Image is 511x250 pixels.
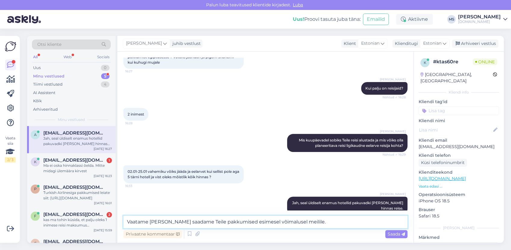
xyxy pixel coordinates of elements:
div: [DOMAIN_NAME] [458,19,501,24]
div: MS [447,15,456,24]
div: Uus [33,65,41,71]
div: [DATE] 16:01 [94,201,112,205]
span: frankosula@gmail.com [43,212,106,217]
div: Arhiveeri vestlus [452,40,498,48]
p: Safari 18.5 [419,213,499,219]
span: 2 inimest [128,112,144,116]
div: AI Assistent [33,90,55,96]
div: 4 [101,81,110,87]
p: Kliendi nimi [419,118,499,124]
span: [PERSON_NAME] [380,129,406,134]
div: juhib vestlust [170,40,201,47]
div: 2 / 3 [5,157,16,163]
p: Vaata edasi ... [419,184,499,189]
div: All [32,53,39,61]
div: 2 [107,212,112,217]
span: 16:28 [125,121,148,125]
a: [URL][DOMAIN_NAME] [419,176,466,181]
span: Estonian [361,40,379,47]
div: [DATE] 16:27 [94,147,112,151]
span: p [34,187,37,191]
span: Online [473,59,497,65]
span: Estonian [423,40,441,47]
p: Märkmed [419,234,499,241]
div: Kõik [33,98,42,104]
input: Lisa nimi [419,127,492,133]
div: Jah, seal üldiselt enamus hotellid pakuvadki [PERSON_NAME] hinnas reise. [43,136,112,147]
span: Luba [291,2,305,8]
a: [PERSON_NAME][DOMAIN_NAME] [458,14,507,24]
span: a [34,132,37,137]
span: k [424,60,426,65]
div: 5 [101,73,110,79]
div: # ktas60re [433,58,473,65]
span: s [34,241,36,245]
p: Kliendi email [419,137,499,144]
span: Kui palju on reisijaid? [365,86,403,90]
div: Web [62,53,73,61]
div: [DATE] 16:23 [94,174,112,178]
span: svetlanik08@mail.ru [43,239,106,244]
img: Askly Logo [5,41,16,52]
span: Minu vestlused [58,117,85,122]
span: 16:27 [125,69,148,74]
p: Kliendi tag'id [419,99,499,105]
div: Privaatne kommentaar [123,230,182,238]
div: Minu vestlused [33,73,64,79]
div: Vaata siia [5,135,16,163]
span: Mis kuupäevadel sobiks Teile reisi alustada ja mis võiks olla planeeritava reisi ligikaudne eelar... [299,138,404,148]
p: Brauser [419,207,499,213]
div: Klienditugi [392,40,418,47]
span: Jah, seal üldiselt enamus hotellid pakuvadki [PERSON_NAME] hinnas reise. [292,201,404,210]
div: kas ma tohin küsida, et palju oleks 1 inimese reisi maksumus eelnimetatud hotelli? [43,217,112,228]
div: [PERSON_NAME] [419,225,499,231]
div: Socials [96,53,111,61]
textarea: Vaatame [PERSON_NAME] saadame Teile pakkumised esimesel võimalusel meilile [123,216,407,228]
div: 0 [101,65,110,71]
div: Proovi tasuta juba täna: [293,16,361,23]
span: piretkreis@gmail.com [43,185,106,190]
p: Klienditeekond [419,169,499,176]
span: [PERSON_NAME] [126,40,162,47]
span: Otsi kliente [37,41,61,48]
input: Lisa tag [419,106,499,115]
span: f [34,214,36,218]
div: [PERSON_NAME] [458,14,501,19]
div: [GEOGRAPHIC_DATA], [GEOGRAPHIC_DATA] [420,71,493,84]
p: iPhone OS 18.5 [419,198,499,204]
span: Nähtud ✓ 16:28 [382,95,406,100]
div: Klient [341,40,356,47]
div: Aktiivne [396,14,433,25]
div: Tiimi vestlused [33,81,63,87]
span: kasparkookmaa@gmail.com [43,157,106,163]
div: [DATE] 15:59 [94,228,112,233]
div: Turkish Airlinesiga pakkumised leiate siit: [URL][DOMAIN_NAME] [43,190,112,201]
div: Ma ei oska hinnaklassi õelda. Mitte midagi ülemäära kirvest [43,163,112,174]
div: Kliendi info [419,90,499,95]
div: 1 [107,158,112,163]
p: Operatsioonisüsteem [419,191,499,198]
span: [PERSON_NAME] [380,192,406,196]
span: 02.01-25.01 vahemiku võiks jääda ja eelarvet kui sellist pole aga 5 tärni hotell ja vist oleks mõ... [128,169,240,179]
button: Emailid [363,14,389,25]
div: Küsi telefoninumbrit [419,159,467,167]
span: Nähtud ✓ 16:29 [382,152,406,157]
p: Kliendi telefon [419,152,499,159]
span: k [34,160,37,164]
span: Saada [388,231,405,237]
span: [PERSON_NAME] [380,77,406,82]
p: [EMAIL_ADDRESS][DOMAIN_NAME] [419,144,499,150]
div: Arhiveeritud [33,106,58,112]
span: 16:33 [125,184,148,188]
span: anderoalamets200404@gmail.com [43,130,106,136]
b: Uus! [293,16,304,22]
